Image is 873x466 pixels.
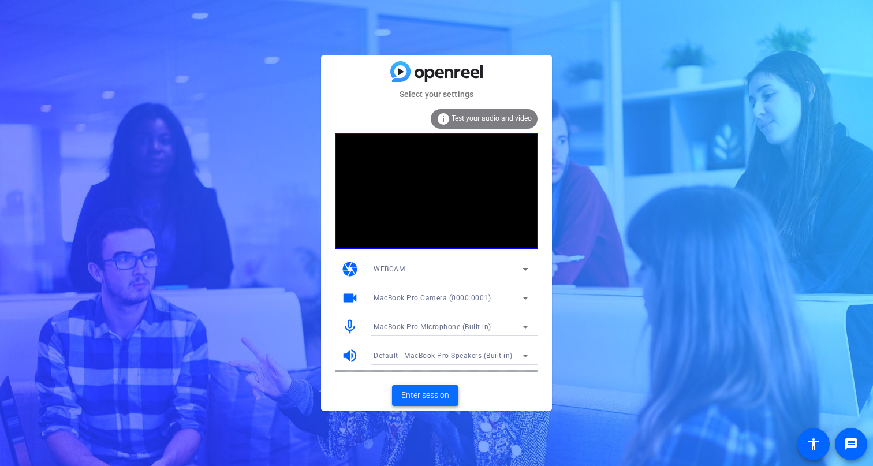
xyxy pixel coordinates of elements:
[374,323,491,331] span: MacBook Pro Microphone (Built-in)
[341,347,359,364] mat-icon: volume_up
[341,318,359,335] mat-icon: mic_none
[436,112,450,126] mat-icon: info
[401,389,449,401] span: Enter session
[321,88,552,100] mat-card-subtitle: Select your settings
[452,114,532,122] span: Test your audio and video
[341,260,359,278] mat-icon: camera
[374,294,491,302] span: MacBook Pro Camera (0000:0001)
[374,352,513,360] span: Default - MacBook Pro Speakers (Built-in)
[844,437,858,451] mat-icon: message
[392,385,458,406] button: Enter session
[390,61,483,81] img: blue-gradient.svg
[374,265,405,273] span: WEBCAM
[341,289,359,307] mat-icon: videocam
[807,437,820,451] mat-icon: accessibility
